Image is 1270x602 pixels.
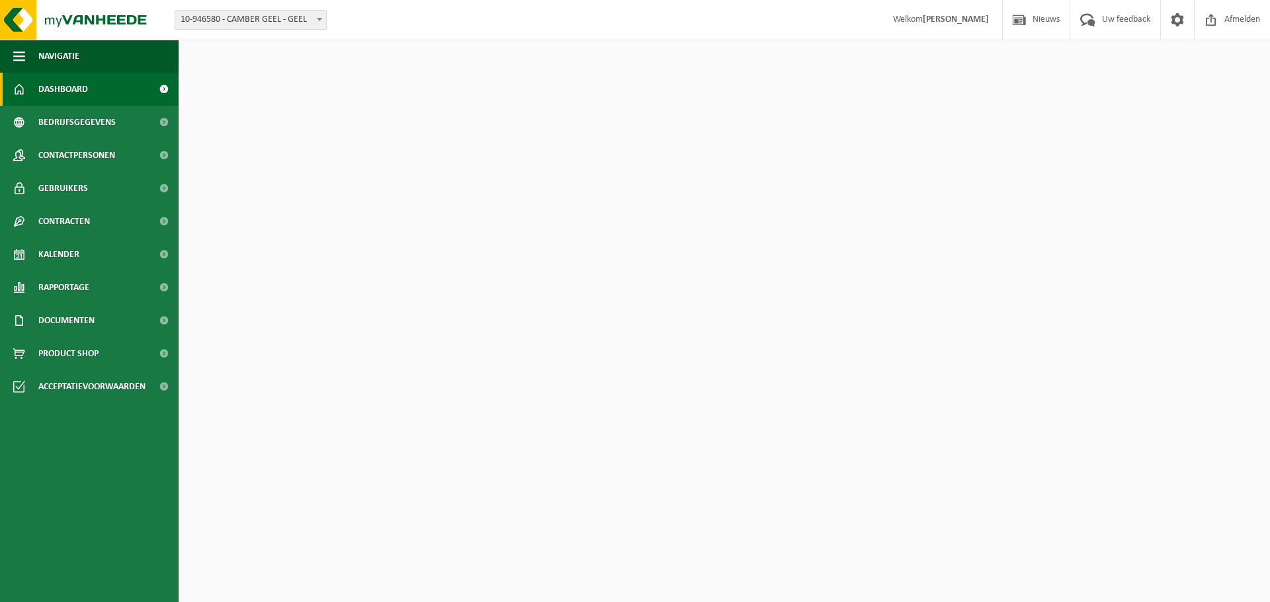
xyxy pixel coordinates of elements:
span: Rapportage [38,271,89,304]
span: Navigatie [38,40,79,73]
span: Bedrijfsgegevens [38,106,116,139]
span: Documenten [38,304,95,337]
span: Dashboard [38,73,88,106]
span: 10-946580 - CAMBER GEEL - GEEL [175,10,327,30]
strong: [PERSON_NAME] [923,15,989,24]
span: Gebruikers [38,172,88,205]
span: 10-946580 - CAMBER GEEL - GEEL [175,11,326,29]
span: Acceptatievoorwaarden [38,370,146,403]
span: Kalender [38,238,79,271]
span: Contracten [38,205,90,238]
span: Contactpersonen [38,139,115,172]
span: Product Shop [38,337,99,370]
